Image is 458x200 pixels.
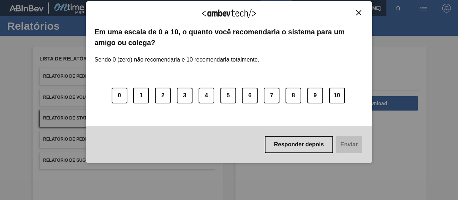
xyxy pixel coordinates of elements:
button: 1 [133,88,149,103]
button: Responder depois [265,136,333,153]
button: 9 [307,88,323,103]
button: 5 [220,88,236,103]
button: 10 [329,88,345,103]
button: 8 [286,88,301,103]
button: 0 [112,88,127,103]
button: Close [354,10,364,16]
button: 7 [264,88,279,103]
label: Em uma escala de 0 a 10, o quanto você recomendaria o sistema para um amigo ou colega? [94,26,364,48]
button: 6 [242,88,258,103]
img: Logo Ambevtech [202,9,256,18]
button: 4 [199,88,214,103]
button: 3 [177,88,193,103]
button: 2 [155,88,171,103]
label: Sendo 0 (zero) não recomendaria e 10 recomendaria totalmente. [94,48,259,63]
img: Close [356,10,361,15]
